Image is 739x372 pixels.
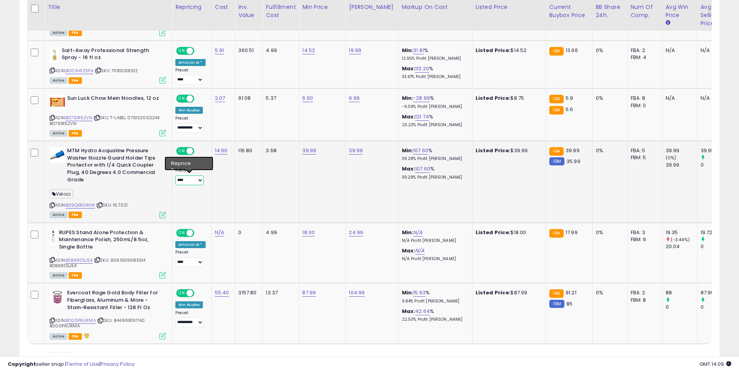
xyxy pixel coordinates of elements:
b: Min: [402,147,414,154]
b: Listed Price: [476,289,511,296]
span: 13.66 [566,47,578,54]
span: | SKU: T-LABEL 076132050244 B071GR52VN [50,115,160,126]
img: 2140uH9svTL._SL40_.jpg [50,229,57,245]
strong: Copyright [8,360,36,368]
div: 87.99 [701,289,732,296]
b: Min: [402,229,414,236]
p: 12.95% Profit [PERSON_NAME] [402,56,466,61]
div: 116.80 [238,147,256,154]
span: OFF [193,290,206,297]
div: 39.99 [666,147,697,154]
a: 14.52 [302,47,315,54]
a: 107.60 [415,165,430,173]
div: Cost [215,3,232,11]
span: ON [177,290,187,297]
div: Avg Win Price [666,3,694,19]
div: 5.37 [266,95,293,102]
div: 0% [596,229,621,236]
div: Preset: [175,250,206,267]
span: All listings currently available for purchase on Amazon [50,77,67,84]
b: MTM Hydro Acqualine Pressure Washer Nozzle Guard Holder Tips Protector with 1/4 Quick Coupler Plu... [67,147,161,185]
p: 39.28% Profit [PERSON_NAME] [402,175,466,180]
div: Amazon AI * [175,59,206,66]
div: N/A [666,95,691,102]
div: $18.00 [476,229,540,236]
div: 0% [596,289,621,296]
small: FBA [549,47,564,56]
small: Avg Win Price. [666,19,670,26]
a: N/A [215,229,224,236]
span: | SKU: 8059519685514 B0B6RDSJ5K [50,257,145,269]
span: | SKU: 844998197140 B000P6URMA [50,317,145,329]
img: 31SrBrmCuDL._SL40_.jpg [50,147,65,163]
img: 51jXaf+2O-L._SL40_.jpg [50,95,65,110]
div: Amazon AI * [175,241,206,248]
p: 25.23% Profit [PERSON_NAME] [402,122,466,128]
div: 3.68 [266,147,293,154]
div: 0 [666,304,697,311]
span: 39.99 [566,147,580,154]
a: 39.99 [302,147,316,155]
div: % [402,95,466,109]
span: OFF [193,96,206,102]
div: [PERSON_NAME] [349,3,395,11]
div: ASIN: [50,47,166,83]
span: OFF [193,47,206,54]
span: All listings currently available for purchase on Amazon [50,212,67,218]
div: 0 [701,304,732,311]
div: FBM: 5 [631,154,656,161]
div: 360.51 [238,47,256,54]
div: Num of Comp. [631,3,659,19]
b: RUPES Stand Alone Protection & Maintenance Polish, 250mL/8.5oz, Single Bottle [59,229,153,253]
b: Listed Price: [476,94,511,102]
div: FBM: 9 [631,236,656,243]
div: ASIN: [50,95,166,136]
div: 0% [596,147,621,154]
a: N/A [413,229,422,236]
span: FBA [69,30,82,36]
span: FBA [69,212,82,218]
b: Listed Price: [476,47,511,54]
a: 19.99 [349,47,361,54]
div: 0% [596,47,621,54]
div: Fulfillment Cost [266,3,296,19]
span: 85 [566,300,573,308]
a: 104.99 [349,289,365,297]
a: 24.99 [349,229,363,236]
a: 9.99 [349,94,360,102]
a: 6.60 [302,94,313,102]
a: 5.91 [215,47,224,54]
small: FBA [549,289,564,298]
a: Privacy Policy [100,360,135,368]
span: All listings currently available for purchase on Amazon [50,130,67,137]
div: FBA: 3 [631,229,656,236]
a: B09QXRD4XW [66,202,95,209]
small: FBA [549,95,564,103]
b: Listed Price: [476,229,511,236]
small: FBA [549,106,564,115]
div: Listed Price [476,3,543,11]
div: FBM: 4 [631,54,656,61]
a: 31.81 [413,47,424,54]
span: ON [177,47,187,54]
div: 3157.80 [238,289,256,296]
a: N/A [415,247,424,255]
a: 42.64 [415,308,430,315]
div: ASIN: [50,289,166,339]
b: Min: [402,94,414,102]
div: $39.99 [476,147,540,154]
div: Repricing [175,3,208,11]
a: 113.20 [415,65,429,73]
div: $8.75 [476,95,540,102]
a: 18.00 [302,229,315,236]
a: 2.07 [215,94,225,102]
div: Avg Selling Price [701,3,729,28]
small: (-3.44%) [671,236,690,243]
a: 15.63 [413,289,426,297]
p: -9.09% Profit [PERSON_NAME] [402,104,466,110]
div: seller snap | | [8,361,135,368]
a: Terms of Use [66,360,99,368]
div: Preset: [175,168,206,185]
span: All listings currently available for purchase on Amazon [50,272,67,279]
a: 121.74 [415,113,429,121]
